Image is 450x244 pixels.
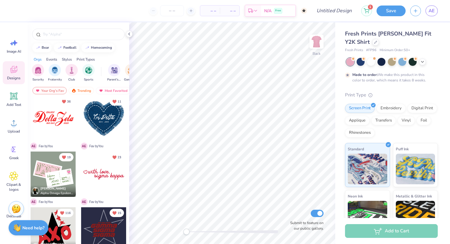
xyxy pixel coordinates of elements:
[77,57,95,62] div: Print Types
[39,144,53,148] span: Fav by You
[348,146,364,152] span: Standard
[118,212,121,215] span: 15
[30,143,37,149] span: A E
[91,46,112,49] div: homecoming
[81,143,88,149] span: A E
[40,186,66,191] span: [PERSON_NAME]
[107,77,121,82] span: Parent's Weekend
[348,193,363,199] span: Neon Ink
[7,76,21,81] span: Designs
[81,198,88,205] span: A E
[124,64,138,82] button: filter button
[22,225,44,231] strong: Need help?
[345,30,431,46] span: Fresh Prints [PERSON_NAME] Fit Y2K Shirt
[65,212,71,215] span: 116
[48,77,62,82] span: Fraternity
[8,129,20,134] span: Upload
[4,182,24,192] span: Clipart & logos
[124,64,138,82] div: filter for Game Day
[275,9,281,13] span: Free
[81,43,115,52] button: homecoming
[35,88,40,93] img: most_fav.gif
[96,87,130,94] div: Most Favorited
[352,72,428,83] div: We make this product in this color to order, which means it takes 8 weeks.
[368,5,373,9] span: 1
[264,8,272,14] span: N/A
[6,102,21,107] span: Add Text
[42,31,121,37] input: Try "Alpha"
[396,201,435,231] img: Metallic & Glitter Ink
[9,156,19,160] span: Greek
[71,88,76,93] img: trending.gif
[396,154,435,184] img: Puff Ink
[35,67,42,74] img: Sorority Image
[366,48,377,53] span: # FP96
[36,46,40,50] img: trend_line.gif
[345,48,363,53] span: Fresh Prints
[82,64,95,82] button: filter button
[429,7,435,14] span: AE
[39,200,53,204] span: Fav by You
[32,87,67,94] div: Your Org's Fav
[313,51,321,56] div: Back
[48,64,62,82] div: filter for Fraternity
[204,8,216,14] span: – –
[312,5,357,17] input: Untitled Design
[377,104,406,113] div: Embroidery
[7,49,21,54] span: Image AI
[63,46,77,49] div: football
[118,100,121,103] span: 11
[396,193,432,199] span: Metallic & Glitter Ink
[287,220,324,231] label: Submit to feature on our public gallery.
[85,67,92,74] img: Sports Image
[57,46,62,50] img: trend_line.gif
[51,67,58,74] img: Fraternity Image
[99,88,103,93] img: most_fav.gif
[54,43,79,52] button: football
[32,64,44,82] div: filter for Sorority
[107,64,121,82] div: filter for Parent's Weekend
[85,46,90,50] img: trend_line.gif
[124,77,138,82] span: Game Day
[6,214,21,219] span: Decorate
[42,46,49,49] div: bear
[110,209,124,217] button: Unlike
[57,209,73,217] button: Unlike
[345,128,375,137] div: Rhinestones
[345,116,369,125] div: Applique
[67,156,71,159] span: 19
[89,200,103,204] span: Fav by You
[84,77,93,82] span: Sports
[59,153,73,161] button: Unlike
[118,156,121,159] span: 23
[32,64,44,82] button: filter button
[380,48,410,53] span: Minimum Order: 50 +
[34,57,42,62] div: Orgs
[110,153,124,161] button: Unlike
[352,72,378,77] strong: Made to order:
[345,92,438,99] div: Print Type
[110,97,124,106] button: Unlike
[32,43,52,52] button: bear
[183,229,189,235] div: Accessibility label
[396,146,409,152] span: Puff Ink
[223,8,236,14] span: – –
[160,5,184,16] input: – –
[66,64,78,82] div: filter for Club
[310,36,323,48] img: Back
[377,6,406,16] button: Save
[107,64,121,82] button: filter button
[40,191,73,196] span: Alpha Omega Epsilon, [GEOGRAPHIC_DATA][US_STATE]
[417,116,431,125] div: Foil
[398,116,415,125] div: Vinyl
[82,64,95,82] div: filter for Sports
[128,67,135,74] img: Game Day Image
[111,67,118,74] img: Parent's Weekend Image
[348,201,387,231] img: Neon Ink
[48,64,62,82] button: filter button
[348,154,387,184] img: Standard
[69,87,94,94] div: Trending
[345,104,375,113] div: Screen Print
[46,57,57,62] div: Events
[32,77,44,82] span: Sorority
